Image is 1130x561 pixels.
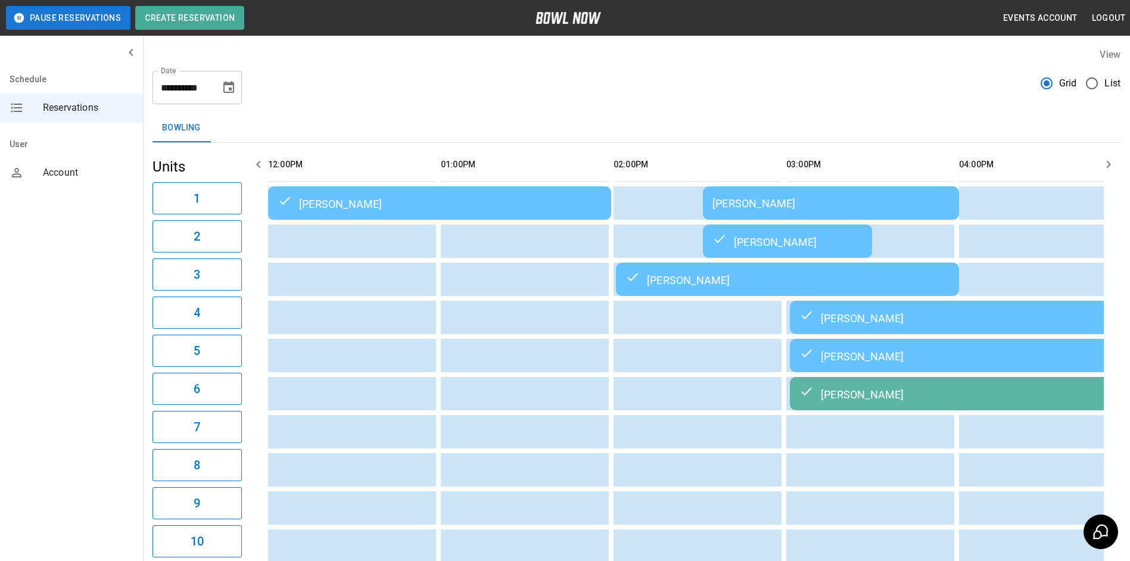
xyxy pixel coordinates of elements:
button: 7 [152,411,242,443]
h6: 8 [194,456,200,475]
button: 9 [152,487,242,519]
button: 4 [152,297,242,329]
span: Reservations [43,101,133,115]
div: [PERSON_NAME] [799,310,1123,325]
button: 6 [152,373,242,405]
div: [PERSON_NAME] [799,387,1123,401]
button: 2 [152,220,242,253]
h6: 2 [194,227,200,246]
button: 10 [152,525,242,557]
div: [PERSON_NAME] [625,272,950,286]
div: [PERSON_NAME] [712,234,863,248]
span: List [1104,76,1120,91]
h5: Units [152,157,242,176]
button: 8 [152,449,242,481]
span: Account [43,166,133,180]
button: Pause Reservations [6,6,130,30]
h6: 5 [194,341,200,360]
button: 1 [152,182,242,214]
div: inventory tabs [152,114,1120,142]
th: 03:00PM [786,148,954,182]
div: [PERSON_NAME] [712,197,950,210]
button: Choose date, selected date is Aug 23, 2025 [217,76,241,99]
span: Grid [1059,76,1077,91]
div: [PERSON_NAME] [278,196,602,210]
h6: 7 [194,417,200,437]
th: 02:00PM [614,148,782,182]
button: Create Reservation [135,6,244,30]
th: 01:00PM [441,148,609,182]
h6: 3 [194,265,200,284]
button: Logout [1087,7,1130,29]
button: Bowling [152,114,210,142]
button: 5 [152,335,242,367]
h6: 1 [194,189,200,208]
h6: 4 [194,303,200,322]
button: 3 [152,258,242,291]
img: logo [536,12,601,24]
button: Events Account [998,7,1082,29]
h6: 6 [194,379,200,398]
div: [PERSON_NAME] [799,348,1123,363]
label: View [1100,49,1120,60]
h6: 9 [194,494,200,513]
h6: 10 [191,532,204,551]
th: 12:00PM [268,148,436,182]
